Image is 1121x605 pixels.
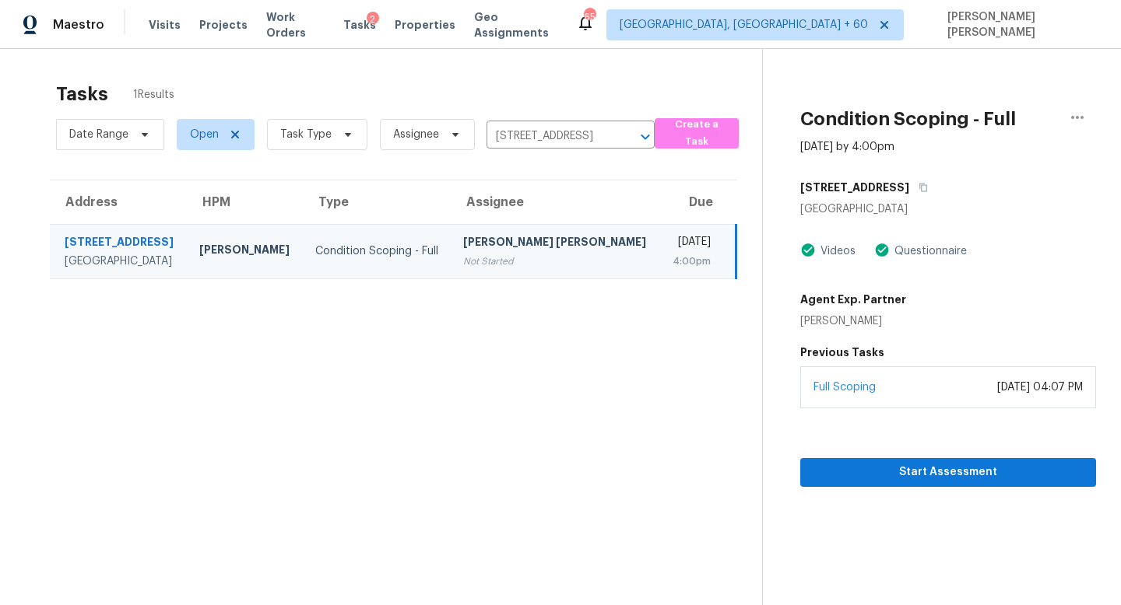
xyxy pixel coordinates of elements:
img: Artifact Present Icon [874,242,890,258]
span: [PERSON_NAME] [PERSON_NAME] [941,9,1098,40]
div: 650 [584,9,595,25]
button: Start Assessment [800,458,1096,487]
div: [DATE] by 4:00pm [800,139,894,155]
th: Address [50,180,187,224]
h2: Tasks [56,86,108,102]
h5: [STREET_ADDRESS] [800,180,909,195]
button: Open [634,126,656,148]
span: Properties [395,17,455,33]
a: Full Scoping [814,382,876,393]
div: Condition Scoping - Full [315,243,439,259]
div: [GEOGRAPHIC_DATA] [800,201,1096,217]
span: Date Range [69,127,128,142]
div: [PERSON_NAME] [PERSON_NAME] [463,234,647,254]
div: [PERSON_NAME] [199,242,290,261]
h5: Previous Tasks [800,344,1096,360]
span: Create a Task [662,116,731,152]
img: Artifact Present Icon [800,242,816,258]
div: [STREET_ADDRESS] [65,234,174,254]
button: Create a Task [655,118,739,149]
h2: Condition Scoping - Full [800,111,1016,127]
div: [PERSON_NAME] [800,313,906,329]
th: HPM [187,180,303,224]
div: [DATE] 04:07 PM [997,379,1083,395]
span: Work Orders [266,9,325,40]
span: Start Assessment [813,463,1084,482]
input: Search by address [487,124,611,149]
span: Projects [199,17,248,33]
span: [GEOGRAPHIC_DATA], [GEOGRAPHIC_DATA] + 60 [620,17,868,33]
button: Copy Address [909,173,930,201]
div: [DATE] [673,234,711,254]
span: Visits [149,17,181,33]
span: 1 Results [133,87,174,103]
span: Geo Assignments [474,9,557,40]
h5: Agent Exp. Partner [800,292,906,307]
div: Questionnaire [890,243,967,259]
th: Due [660,180,736,224]
div: 4:00pm [673,254,711,269]
span: Maestro [53,17,104,33]
span: Open [190,127,219,142]
div: [GEOGRAPHIC_DATA] [65,254,174,269]
div: Videos [816,243,856,259]
th: Assignee [451,180,659,224]
span: Tasks [343,19,376,30]
span: Task Type [280,127,332,142]
div: 2 [367,12,379,27]
th: Type [303,180,452,224]
div: Not Started [463,254,647,269]
span: Assignee [393,127,439,142]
